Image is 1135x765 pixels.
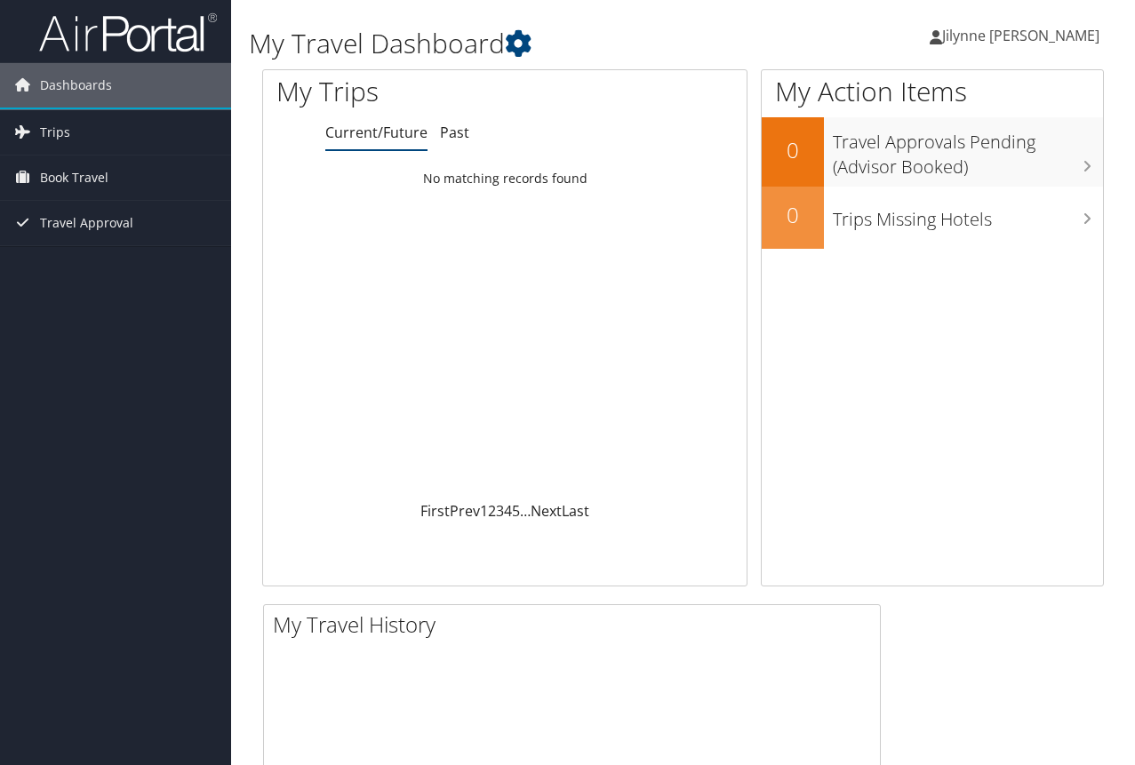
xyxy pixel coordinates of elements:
span: … [520,501,531,521]
a: 3 [496,501,504,521]
a: First [420,501,450,521]
span: Trips [40,110,70,155]
td: No matching records found [263,163,747,195]
span: Dashboards [40,63,112,108]
span: Travel Approval [40,201,133,245]
a: Last [562,501,589,521]
a: 1 [480,501,488,521]
h1: My Travel Dashboard [249,25,827,62]
a: Past [440,123,469,142]
a: 4 [504,501,512,521]
img: airportal-logo.png [39,12,217,53]
h2: 0 [762,135,824,165]
h3: Travel Approvals Pending (Advisor Booked) [833,121,1103,179]
h3: Trips Missing Hotels [833,198,1103,232]
a: 0Travel Approvals Pending (Advisor Booked) [762,117,1103,186]
h2: My Travel History [273,610,880,640]
h1: My Action Items [762,73,1103,110]
a: Current/Future [325,123,428,142]
a: 0Trips Missing Hotels [762,187,1103,249]
h2: 0 [762,200,824,230]
a: 2 [488,501,496,521]
span: Jilynne [PERSON_NAME] [942,26,1099,45]
a: Jilynne [PERSON_NAME] [930,9,1117,62]
h1: My Trips [276,73,532,110]
a: Next [531,501,562,521]
a: 5 [512,501,520,521]
span: Book Travel [40,155,108,200]
a: Prev [450,501,480,521]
